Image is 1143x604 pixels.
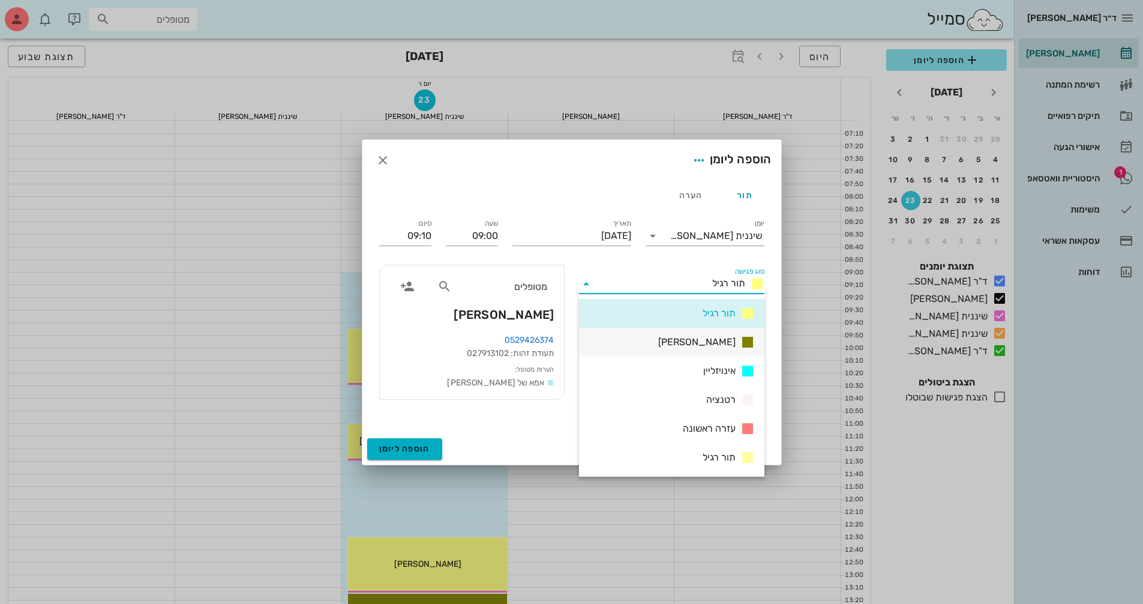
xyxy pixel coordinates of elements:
[419,219,431,228] label: סיום
[454,305,554,324] span: [PERSON_NAME]
[718,181,772,210] div: תור
[447,378,544,388] span: אמא של [PERSON_NAME]
[379,444,430,454] span: הוספה ליומן
[712,277,745,289] span: תור רגיל
[515,366,554,373] small: הערות מטופל:
[688,149,772,171] div: הוספה ליומן
[683,421,736,436] span: עזרה ראשונה
[703,306,736,321] span: תור רגיל
[658,335,736,349] span: [PERSON_NAME]
[379,418,745,430] label: שליחת תורים עתידיים בוואטסאפ
[754,219,764,228] label: יומן
[367,438,442,460] button: הוספה ליומן
[505,335,554,345] a: 0529426374
[664,181,718,210] div: הערה
[670,231,762,241] div: שיננית [PERSON_NAME]
[484,219,498,228] label: שעה
[612,219,631,228] label: תאריך
[703,450,736,465] span: תור רגיל
[646,226,764,246] div: יומןשיננית [PERSON_NAME]
[703,364,736,378] span: אינויזליין
[389,347,554,360] div: תעודת זהות: 027913102
[734,267,764,276] label: סוג פגישה
[706,393,736,407] span: רטנציה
